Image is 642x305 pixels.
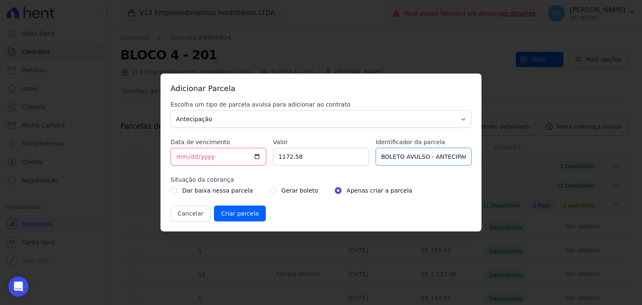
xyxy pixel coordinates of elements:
h3: Adicionar Parcela [171,84,471,94]
label: Data de vencimento [171,138,266,146]
button: Cancelar [171,206,211,221]
div: Open Intercom Messenger [8,277,28,297]
label: Valor [273,138,369,146]
label: Identificador da parcela [376,138,471,146]
label: Escolha um tipo de parcela avulsa para adicionar ao contrato [171,100,471,109]
input: Criar parcela [214,206,266,221]
label: Gerar boleto [281,186,318,196]
label: Apenas criar a parcela [346,186,412,196]
label: Dar baixa nessa parcela [182,186,253,196]
label: Situação da cobrança [171,175,471,184]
